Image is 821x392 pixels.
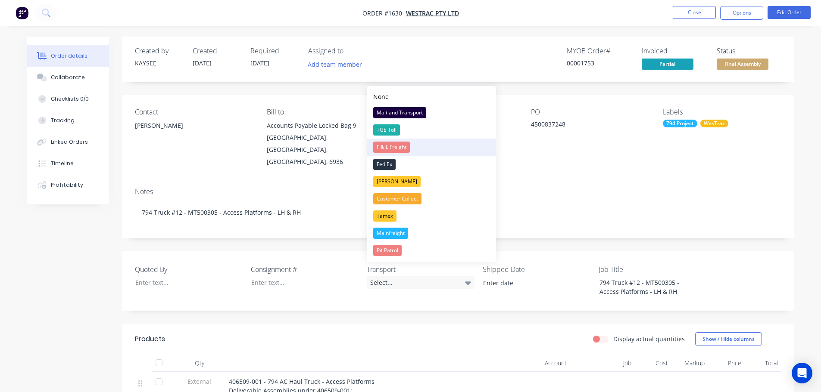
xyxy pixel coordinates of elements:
div: WesTrac [700,120,728,127]
div: Fed Ex [373,159,396,170]
div: Pit Patrol [373,245,402,256]
div: [PERSON_NAME] [135,120,253,147]
div: Maitland Transport [373,107,426,118]
div: Qty [174,355,225,372]
div: Price [708,355,745,372]
div: 794 Truck #12 - MT500305 - Access Platforms - LH & RH [593,276,700,298]
button: [PERSON_NAME] [367,173,496,190]
button: Maitland Transport [367,104,496,121]
button: Show / Hide columns [695,332,762,346]
button: Collaborate [27,67,109,88]
label: Job Title [599,264,706,275]
div: Tracking [51,117,75,124]
button: Profitability [27,174,109,196]
div: Status [717,47,781,55]
button: Final Assembly [717,59,768,71]
div: Contact [135,108,253,116]
div: Accounts Payable Locked Bag 9 [267,120,385,132]
div: MYOB Order # [567,47,631,55]
div: Collaborate [51,74,85,81]
span: Final Assembly [717,59,768,69]
div: Checklists 0/0 [51,95,89,103]
img: Factory [16,6,28,19]
div: Cost [635,355,671,372]
button: Checklists 0/0 [27,88,109,110]
button: Tracking [27,110,109,131]
div: Invoiced [642,47,706,55]
div: Notes [135,188,781,196]
div: TGE Toll [373,124,400,136]
div: 794 Truck #12 - MT500305 - Access Platforms - LH & RH [135,199,781,225]
span: External [177,377,222,386]
button: None [367,89,496,104]
div: 794 Project [663,120,697,127]
label: Transport [367,264,474,275]
div: Bill to [267,108,385,116]
div: Mainfreight [373,228,408,239]
div: Linked Orders [51,138,88,146]
label: Shipped Date [483,264,590,275]
div: Tamex [373,210,396,222]
input: Enter date [477,277,584,290]
button: Add team member [303,59,366,70]
label: Display actual quantities [613,334,685,343]
button: TGE Toll [367,121,496,139]
button: Linked Orders [27,131,109,153]
div: Assigned to [308,47,394,55]
button: Add team member [308,59,367,70]
div: Markup [671,355,708,372]
div: Created [193,47,240,55]
div: 4500837248 [531,120,639,132]
button: Order details [27,45,109,67]
div: Order details [51,52,87,60]
button: Mainfreight [367,225,496,242]
div: Open Intercom Messenger [792,363,812,383]
label: Consignment # [251,264,359,275]
div: Job [570,355,635,372]
button: Options [720,6,763,20]
span: [DATE] [250,59,269,67]
div: [GEOGRAPHIC_DATA], [GEOGRAPHIC_DATA], [GEOGRAPHIC_DATA], 6936 [267,132,385,168]
div: KAYSEE [135,59,182,68]
label: Quoted By [135,264,243,275]
div: Timeline [51,160,74,167]
a: WesTrac Pty Ltd [406,9,459,17]
div: Total [745,355,781,372]
div: Required [250,47,298,55]
button: Edit Order [768,6,811,19]
button: Fed Ex [367,156,496,173]
div: None [373,92,389,101]
button: Close [673,6,716,19]
span: Partial [642,59,693,69]
div: Profitability [51,181,83,189]
div: PO [531,108,649,116]
span: [DATE] [193,59,212,67]
button: Tamex [367,207,496,225]
div: Labels [663,108,781,116]
div: Created by [135,47,182,55]
span: Order #1630 - [362,9,406,17]
div: [PERSON_NAME] [373,176,421,187]
div: Account [484,355,570,372]
div: [PERSON_NAME] [135,120,253,132]
div: F & L Freight [373,142,410,153]
button: Customer Collect [367,190,496,207]
button: F & L Freight [367,139,496,156]
button: Pit Patrol [367,242,496,259]
div: Customer Collect [373,193,421,204]
button: Timeline [27,153,109,174]
div: Accounts Payable Locked Bag 9[GEOGRAPHIC_DATA], [GEOGRAPHIC_DATA], [GEOGRAPHIC_DATA], 6936 [267,120,385,168]
div: 00001753 [567,59,631,68]
div: Select... [367,276,474,289]
div: Products [135,334,165,344]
